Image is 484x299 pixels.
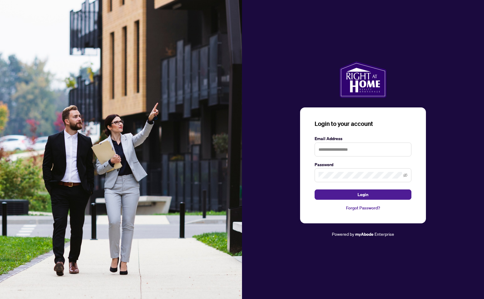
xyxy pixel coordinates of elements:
img: ma-logo [339,61,386,98]
span: Login [358,190,368,199]
span: Powered by [332,231,354,237]
a: Forgot Password? [315,205,411,211]
a: myAbode [355,231,374,238]
label: Email Address [315,135,411,142]
label: Password [315,161,411,168]
button: Login [315,189,411,200]
span: Enterprise [374,231,394,237]
h3: Login to your account [315,120,411,128]
span: eye-invisible [403,173,407,177]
